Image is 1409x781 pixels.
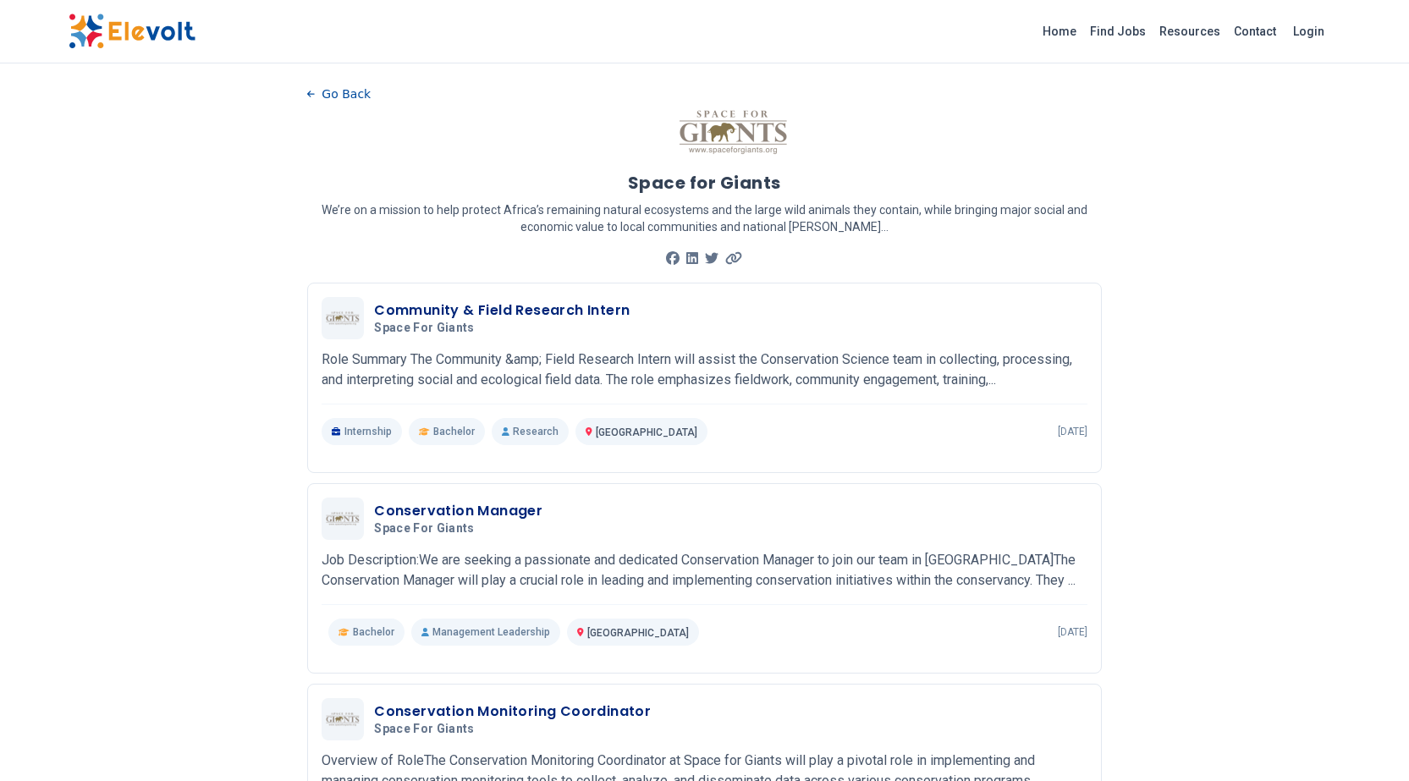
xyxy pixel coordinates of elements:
[1058,625,1087,639] p: [DATE]
[628,171,781,195] h1: Space for Giants
[353,625,394,639] span: Bachelor
[433,425,475,438] span: Bachelor
[69,14,195,49] img: Elevolt
[374,300,630,321] h3: Community & Field Research Intern
[322,418,402,445] p: Internship
[1058,425,1087,438] p: [DATE]
[411,619,560,646] p: Management Leadership
[374,321,475,336] span: Space for Giants
[322,498,1087,646] a: Space for GiantsConservation ManagerSpace for GiantsJob Description:We are seeking a passionate a...
[307,201,1102,235] p: We’re on a mission to help protect Africa’s remaining natural ecosystems and the large wild anima...
[374,701,651,722] h3: Conservation Monitoring Coordinator
[587,627,689,639] span: [GEOGRAPHIC_DATA]
[374,521,475,536] span: Space for Giants
[492,418,569,445] p: Research
[307,81,371,107] button: Go Back
[322,349,1087,390] p: Role Summary The Community &amp; Field Research Intern will assist the Conservation Science team ...
[1083,18,1153,45] a: Find Jobs
[1036,18,1083,45] a: Home
[322,297,1087,445] a: Space for GiantsCommunity & Field Research InternSpace for GiantsRole Summary The Community &amp;...
[326,311,360,326] img: Space for Giants
[1283,14,1335,48] a: Login
[1227,18,1283,45] a: Contact
[374,722,475,737] span: Space for Giants
[326,712,360,727] img: Space for Giants
[374,501,542,521] h3: Conservation Manager
[326,511,360,526] img: Space for Giants
[679,107,789,157] img: Space for Giants
[596,426,697,438] span: [GEOGRAPHIC_DATA]
[1153,18,1227,45] a: Resources
[322,550,1087,591] p: Job Description:We are seeking a passionate and dedicated Conservation Manager to join our team i...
